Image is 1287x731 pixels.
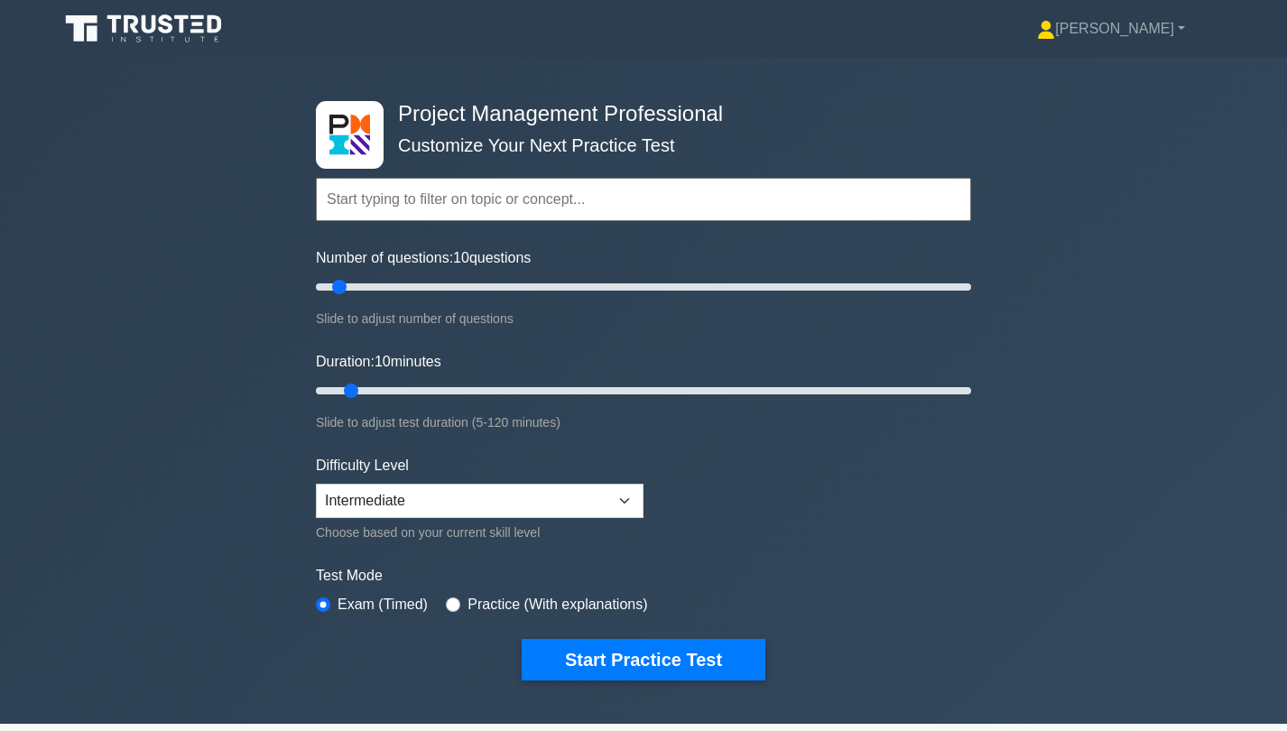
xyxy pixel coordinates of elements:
label: Exam (Timed) [338,594,428,615]
a: [PERSON_NAME] [994,11,1228,47]
span: 10 [375,354,391,369]
div: Slide to adjust number of questions [316,308,971,329]
span: 10 [453,250,469,265]
button: Start Practice Test [522,639,765,680]
input: Start typing to filter on topic or concept... [316,178,971,221]
label: Test Mode [316,565,971,587]
label: Practice (With explanations) [468,594,647,615]
div: Choose based on your current skill level [316,522,643,543]
div: Slide to adjust test duration (5-120 minutes) [316,412,971,433]
label: Difficulty Level [316,455,409,477]
label: Duration: minutes [316,351,441,373]
h4: Project Management Professional [391,101,883,127]
label: Number of questions: questions [316,247,531,269]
